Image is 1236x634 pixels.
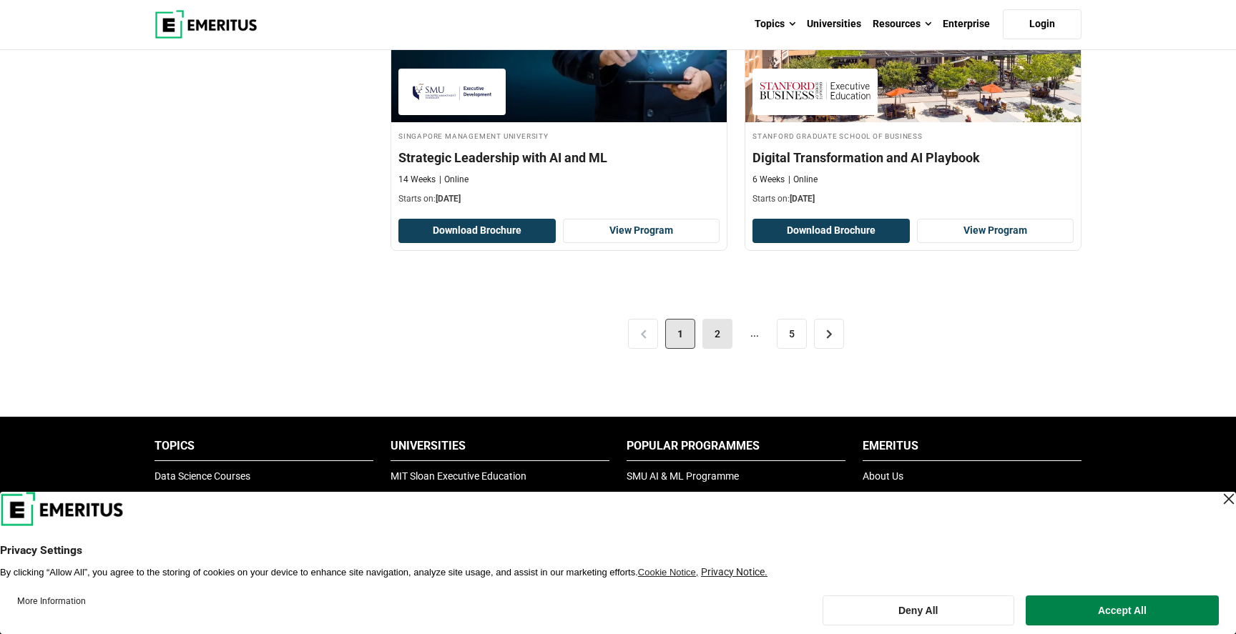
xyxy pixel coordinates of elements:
[760,76,870,108] img: Stanford Graduate School of Business
[563,219,720,243] a: View Program
[788,174,818,186] p: Online
[752,219,910,243] button: Download Brochure
[627,470,739,482] a: SMU AI & ML Programme
[777,319,807,349] a: 5
[398,193,720,205] p: Starts on:
[752,149,1074,167] h4: Digital Transformation and AI Playbook
[752,129,1074,142] h4: Stanford Graduate School of Business
[917,219,1074,243] a: View Program
[702,319,732,349] a: 2
[740,319,770,349] span: ...
[439,174,469,186] p: Online
[398,174,436,186] p: 14 Weeks
[752,193,1074,205] p: Starts on:
[790,194,815,204] span: [DATE]
[752,174,785,186] p: 6 Weeks
[398,129,720,142] h4: Singapore Management University
[406,76,499,108] img: Singapore Management University
[398,149,720,167] h4: Strategic Leadership with AI and ML
[863,470,903,482] a: About Us
[154,470,250,482] a: Data Science Courses
[391,470,526,482] a: MIT Sloan Executive Education
[398,219,556,243] button: Download Brochure
[1003,9,1081,39] a: Login
[814,319,844,349] a: >
[436,194,461,204] span: [DATE]
[665,319,695,349] span: 1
